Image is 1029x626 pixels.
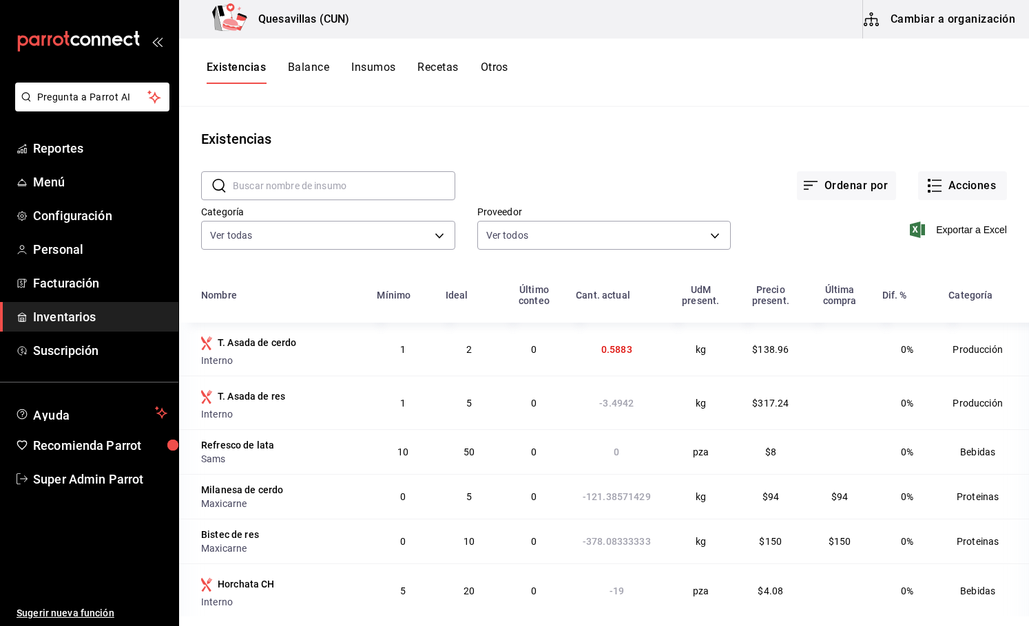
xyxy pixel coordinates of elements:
[33,274,167,292] span: Facturación
[201,207,455,217] label: Categoría
[940,474,1029,519] td: Proteinas
[201,390,212,404] svg: Insumo producido
[666,519,736,563] td: kg
[201,336,212,350] svg: Insumo producido
[17,606,167,620] span: Sugerir nueva función
[531,536,537,547] span: 0
[201,483,284,497] div: Milanesa de cerdo
[599,398,634,409] span: -3.4942
[33,173,167,191] span: Menú
[759,536,782,547] span: $150
[882,290,907,301] div: Dif. %
[614,446,619,457] span: 0
[233,172,455,199] input: Buscar nombre de insumo
[901,536,913,547] span: 0%
[814,284,866,306] div: Última compra
[765,446,776,457] span: $8
[913,222,1007,238] button: Exportar a Excel
[666,323,736,376] td: kg
[829,536,851,547] span: $150
[531,491,537,502] span: 0
[207,61,508,84] div: navigation tabs
[201,452,360,466] div: Sams
[531,585,537,596] span: 0
[201,595,360,609] div: Interno
[666,474,736,519] td: kg
[33,341,167,360] span: Suscripción
[666,563,736,617] td: pza
[201,407,360,421] div: Interno
[33,470,167,488] span: Super Admin Parrot
[37,90,148,105] span: Pregunta a Parrot AI
[666,376,736,429] td: kg
[576,290,630,301] div: Cant. actual
[940,519,1029,563] td: Proteinas
[400,491,406,502] span: 0
[464,446,475,457] span: 50
[207,61,266,84] button: Existencias
[218,336,297,349] div: T. Asada de cerdo
[509,284,559,306] div: Último conteo
[351,61,395,84] button: Insumos
[201,129,271,149] div: Existencias
[33,206,167,225] span: Configuración
[948,290,992,301] div: Categoría
[601,344,632,355] span: 0.5883
[901,446,913,457] span: 0%
[201,438,274,452] div: Refresco de lata
[400,344,406,355] span: 1
[400,398,406,409] span: 1
[940,563,1029,617] td: Bebidas
[901,344,913,355] span: 0%
[477,207,731,217] label: Proveedor
[218,389,285,403] div: T. Asada de res
[201,354,360,367] div: Interno
[940,323,1029,376] td: Producción
[397,446,408,457] span: 10
[901,491,913,502] span: 0%
[33,240,167,259] span: Personal
[674,284,728,306] div: UdM present.
[288,61,329,84] button: Balance
[33,436,167,455] span: Recomienda Parrot
[201,497,360,510] div: Maxicarne
[583,491,651,502] span: -121.38571429
[797,171,896,200] button: Ordenar por
[400,585,406,596] span: 5
[744,284,798,306] div: Precio present.
[464,536,475,547] span: 10
[218,577,275,591] div: Horchata CH
[377,290,410,301] div: Mínimo
[940,429,1029,474] td: Bebidas
[901,585,913,596] span: 0%
[15,83,169,111] button: Pregunta a Parrot AI
[210,228,252,242] span: Ver todas
[466,491,472,502] span: 5
[666,429,736,474] td: pza
[33,307,167,326] span: Inventarios
[400,536,406,547] span: 0
[201,578,212,592] svg: Insumo producido
[901,398,913,409] span: 0%
[247,11,349,28] h3: Quesavillas (CUN)
[940,376,1029,429] td: Producción
[752,344,789,355] span: $138.96
[201,290,237,301] div: Nombre
[152,36,163,47] button: open_drawer_menu
[466,344,472,355] span: 2
[446,290,468,301] div: Ideal
[201,541,360,555] div: Maxicarne
[417,61,458,84] button: Recetas
[33,404,149,421] span: Ayuda
[201,528,259,541] div: Bistec de res
[752,398,789,409] span: $317.24
[762,491,779,502] span: $94
[531,344,537,355] span: 0
[531,446,537,457] span: 0
[486,228,528,242] span: Ver todos
[10,100,169,114] a: Pregunta a Parrot AI
[464,585,475,596] span: 20
[466,398,472,409] span: 5
[918,171,1007,200] button: Acciones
